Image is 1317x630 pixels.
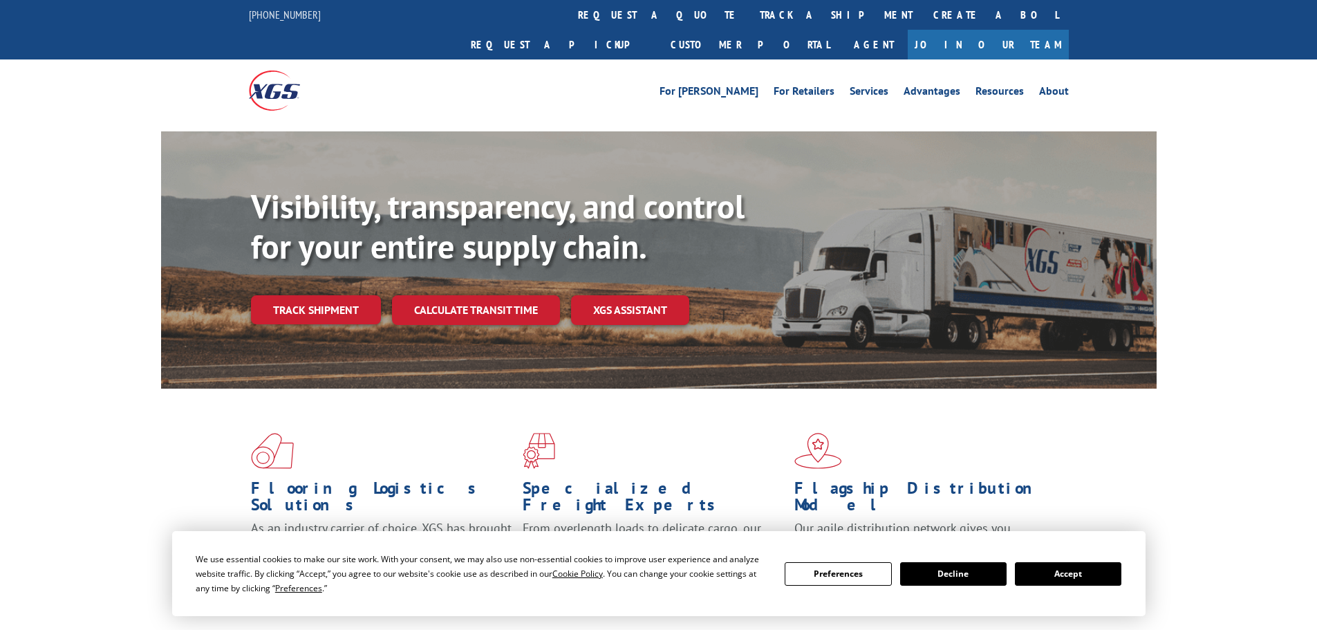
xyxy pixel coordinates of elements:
[251,520,512,569] span: As an industry carrier of choice, XGS has brought innovation and dedication to flooring logistics...
[392,295,560,325] a: Calculate transit time
[172,531,1146,616] div: Cookie Consent Prompt
[975,86,1024,101] a: Resources
[1015,562,1121,586] button: Accept
[908,30,1069,59] a: Join Our Team
[196,552,768,595] div: We use essential cookies to make our site work. With your consent, we may also use non-essential ...
[904,86,960,101] a: Advantages
[249,8,321,21] a: [PHONE_NUMBER]
[840,30,908,59] a: Agent
[794,433,842,469] img: xgs-icon-flagship-distribution-model-red
[660,30,840,59] a: Customer Portal
[571,295,689,325] a: XGS ASSISTANT
[275,582,322,594] span: Preferences
[1039,86,1069,101] a: About
[523,520,784,582] p: From overlength loads to delicate cargo, our experienced staff knows the best way to move your fr...
[460,30,660,59] a: Request a pickup
[850,86,888,101] a: Services
[774,86,834,101] a: For Retailers
[251,433,294,469] img: xgs-icon-total-supply-chain-intelligence-red
[785,562,891,586] button: Preferences
[523,433,555,469] img: xgs-icon-focused-on-flooring-red
[523,480,784,520] h1: Specialized Freight Experts
[251,185,745,268] b: Visibility, transparency, and control for your entire supply chain.
[251,295,381,324] a: Track shipment
[794,480,1056,520] h1: Flagship Distribution Model
[251,480,512,520] h1: Flooring Logistics Solutions
[794,520,1049,553] span: Our agile distribution network gives you nationwide inventory management on demand.
[900,562,1007,586] button: Decline
[552,568,603,580] span: Cookie Policy
[660,86,758,101] a: For [PERSON_NAME]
